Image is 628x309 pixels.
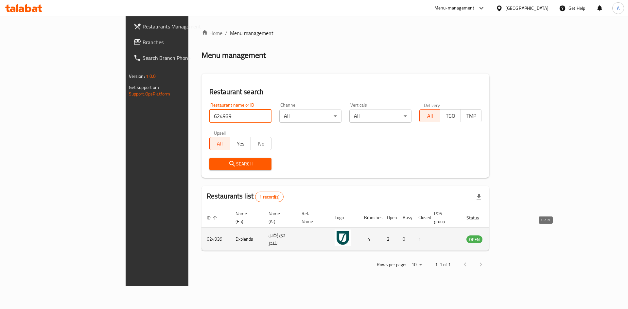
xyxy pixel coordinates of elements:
span: Branches [143,38,225,46]
table: enhanced table [201,208,518,251]
span: Get support on: [129,83,159,92]
button: TMP [461,109,481,122]
span: Search Branch Phone [143,54,225,62]
a: Search Branch Phone [128,50,231,66]
div: Export file [471,189,487,205]
label: Delivery [424,103,440,107]
div: All [279,110,341,123]
span: A [617,5,619,12]
a: Branches [128,34,231,50]
span: TGO [443,111,458,121]
th: Busy [397,208,413,228]
div: Menu-management [434,4,475,12]
span: Name (En) [235,210,255,225]
td: 2 [382,228,397,251]
span: OPEN [466,236,482,243]
span: Ref. Name [302,210,322,225]
span: No [253,139,269,148]
button: No [251,137,271,150]
button: TGO [440,109,461,122]
th: Open [382,208,397,228]
input: Search for restaurant name or ID.. [209,110,271,123]
button: Search [209,158,271,170]
span: Status [466,214,488,222]
h2: Menu management [201,50,266,60]
span: All [212,139,228,148]
th: Branches [359,208,382,228]
span: All [422,111,438,121]
h2: Restaurants list [207,191,284,202]
td: Dxblends [230,228,263,251]
td: دي إكس بلندز [263,228,296,251]
span: Version: [129,72,145,80]
span: POS group [434,210,453,225]
div: All [349,110,411,123]
button: All [209,137,230,150]
div: [GEOGRAPHIC_DATA] [505,5,549,12]
img: Dxblends [335,230,351,246]
span: Search [215,160,266,168]
span: Restaurants Management [143,23,225,30]
button: Yes [230,137,251,150]
span: TMP [463,111,479,121]
span: ID [207,214,219,222]
span: Yes [233,139,248,148]
td: 1 [413,228,429,251]
h2: Restaurant search [209,87,482,97]
div: Total records count [255,192,284,202]
span: Name (Ar) [269,210,288,225]
label: Upsell [214,130,226,135]
td: 4 [359,228,382,251]
th: Closed [413,208,429,228]
button: All [419,109,440,122]
a: Restaurants Management [128,19,231,34]
span: 1.0.0 [146,72,156,80]
th: Logo [329,208,359,228]
span: 1 record(s) [255,194,283,200]
a: Support.OpsPlatform [129,90,170,98]
p: Rows per page: [377,261,406,269]
span: Menu management [230,29,273,37]
td: 0 [397,228,413,251]
nav: breadcrumb [201,29,490,37]
p: 1-1 of 1 [435,261,451,269]
div: Rows per page: [409,260,425,270]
